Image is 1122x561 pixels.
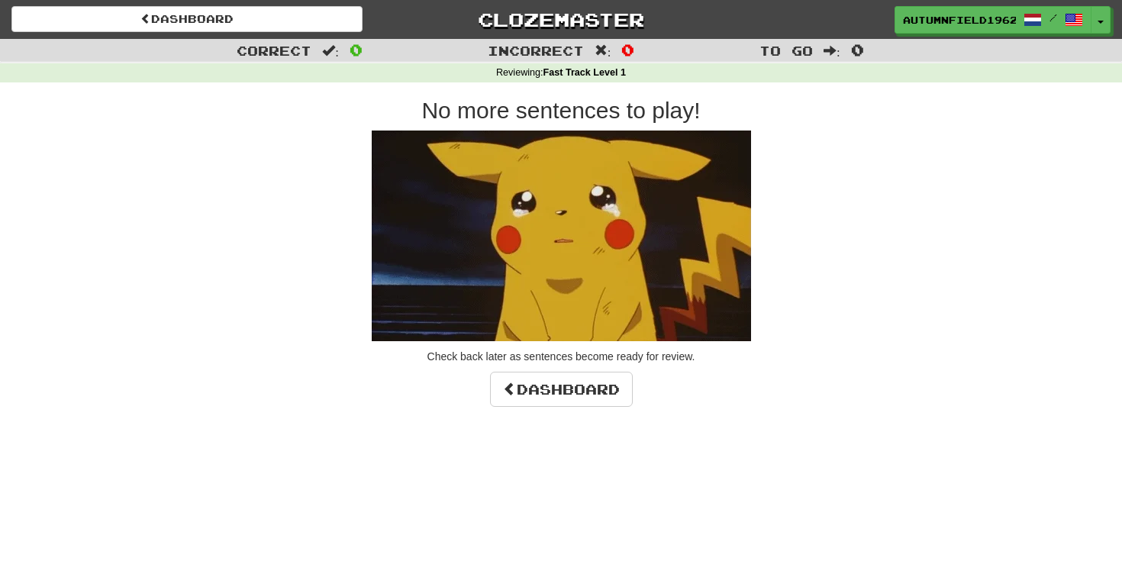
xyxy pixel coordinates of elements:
span: : [322,44,339,57]
span: / [1049,12,1057,23]
span: Correct [237,43,311,58]
span: Incorrect [488,43,584,58]
img: sad-pikachu.gif [372,131,751,341]
span: 0 [851,40,864,59]
span: : [595,44,611,57]
span: AutumnField1962 [903,13,1016,27]
a: Dashboard [11,6,363,32]
span: 0 [350,40,363,59]
span: 0 [621,40,634,59]
a: Dashboard [490,372,633,407]
a: Clozemaster [385,6,737,33]
a: AutumnField1962 / [895,6,1091,34]
span: To go [759,43,813,58]
p: Check back later as sentences become ready for review. [126,349,996,364]
span: : [824,44,840,57]
strong: Fast Track Level 1 [543,67,627,78]
h2: No more sentences to play! [126,98,996,123]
